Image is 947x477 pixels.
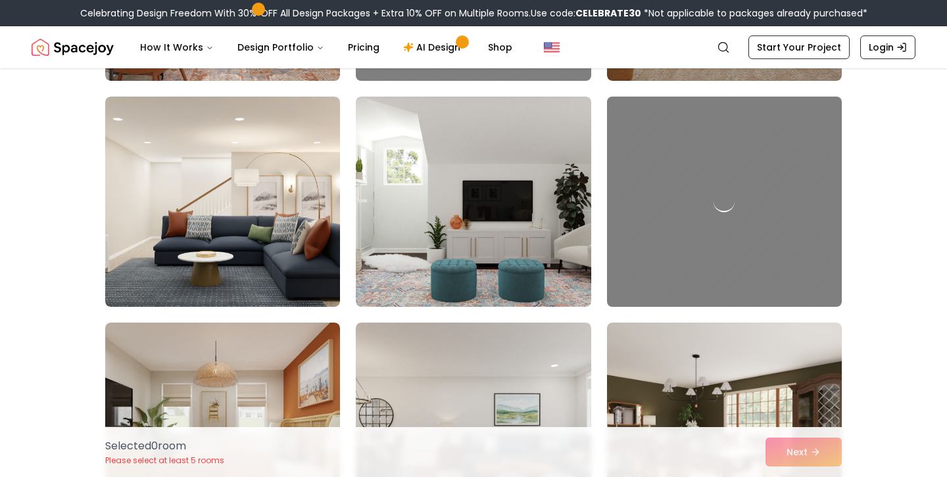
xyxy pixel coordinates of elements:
img: Spacejoy Logo [32,34,114,60]
a: Shop [477,34,523,60]
p: Selected 0 room [105,438,224,454]
nav: Global [32,26,915,68]
div: Celebrating Design Freedom With 30% OFF All Design Packages + Extra 10% OFF on Multiple Rooms. [80,7,867,20]
img: Room room-14 [356,97,591,307]
p: Please select at least 5 rooms [105,455,224,466]
a: Pricing [337,34,390,60]
button: How It Works [130,34,224,60]
span: Use code: [531,7,641,20]
a: AI Design [393,34,475,60]
img: United States [544,39,560,55]
button: Design Portfolio [227,34,335,60]
a: Spacejoy [32,34,114,60]
a: Start Your Project [748,35,850,59]
img: Room room-13 [105,97,340,307]
span: *Not applicable to packages already purchased* [641,7,867,20]
a: Login [860,35,915,59]
b: CELEBRATE30 [575,7,641,20]
nav: Main [130,34,523,60]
